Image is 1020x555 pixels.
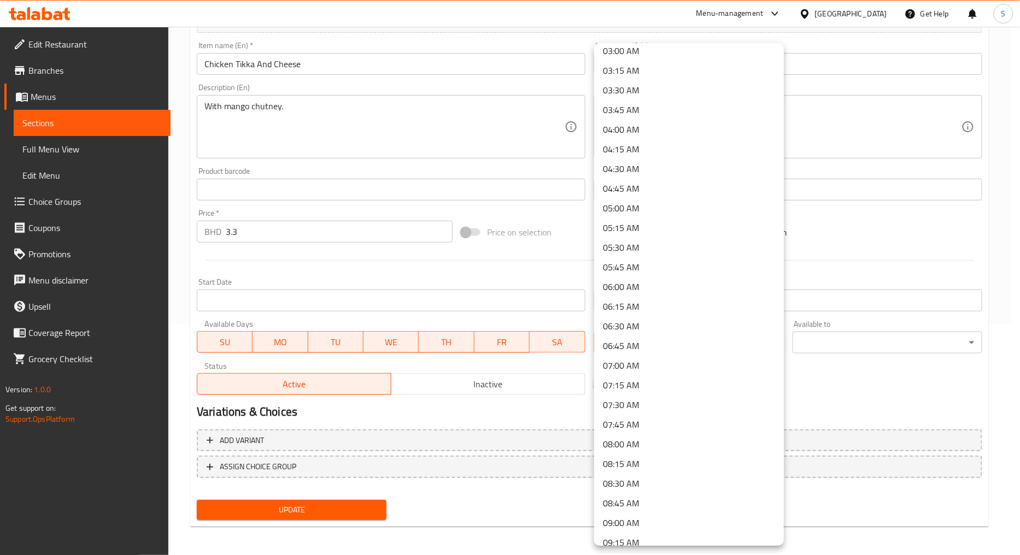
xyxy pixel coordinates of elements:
[594,356,784,375] li: 07:00 AM
[594,454,784,474] li: 08:15 AM
[594,198,784,218] li: 05:00 AM
[594,474,784,493] li: 08:30 AM
[594,159,784,179] li: 04:30 AM
[594,41,784,61] li: 03:00 AM
[594,277,784,297] li: 06:00 AM
[594,395,784,415] li: 07:30 AM
[594,139,784,159] li: 04:15 AM
[594,434,784,454] li: 08:00 AM
[594,61,784,80] li: 03:15 AM
[594,493,784,513] li: 08:45 AM
[594,415,784,434] li: 07:45 AM
[594,336,784,356] li: 06:45 AM
[594,179,784,198] li: 04:45 AM
[594,513,784,533] li: 09:00 AM
[594,297,784,316] li: 06:15 AM
[594,120,784,139] li: 04:00 AM
[594,533,784,552] li: 09:15 AM
[594,257,784,277] li: 05:45 AM
[594,100,784,120] li: 03:45 AM
[594,316,784,336] li: 06:30 AM
[594,80,784,100] li: 03:30 AM
[594,218,784,238] li: 05:15 AM
[594,238,784,257] li: 05:30 AM
[594,375,784,395] li: 07:15 AM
